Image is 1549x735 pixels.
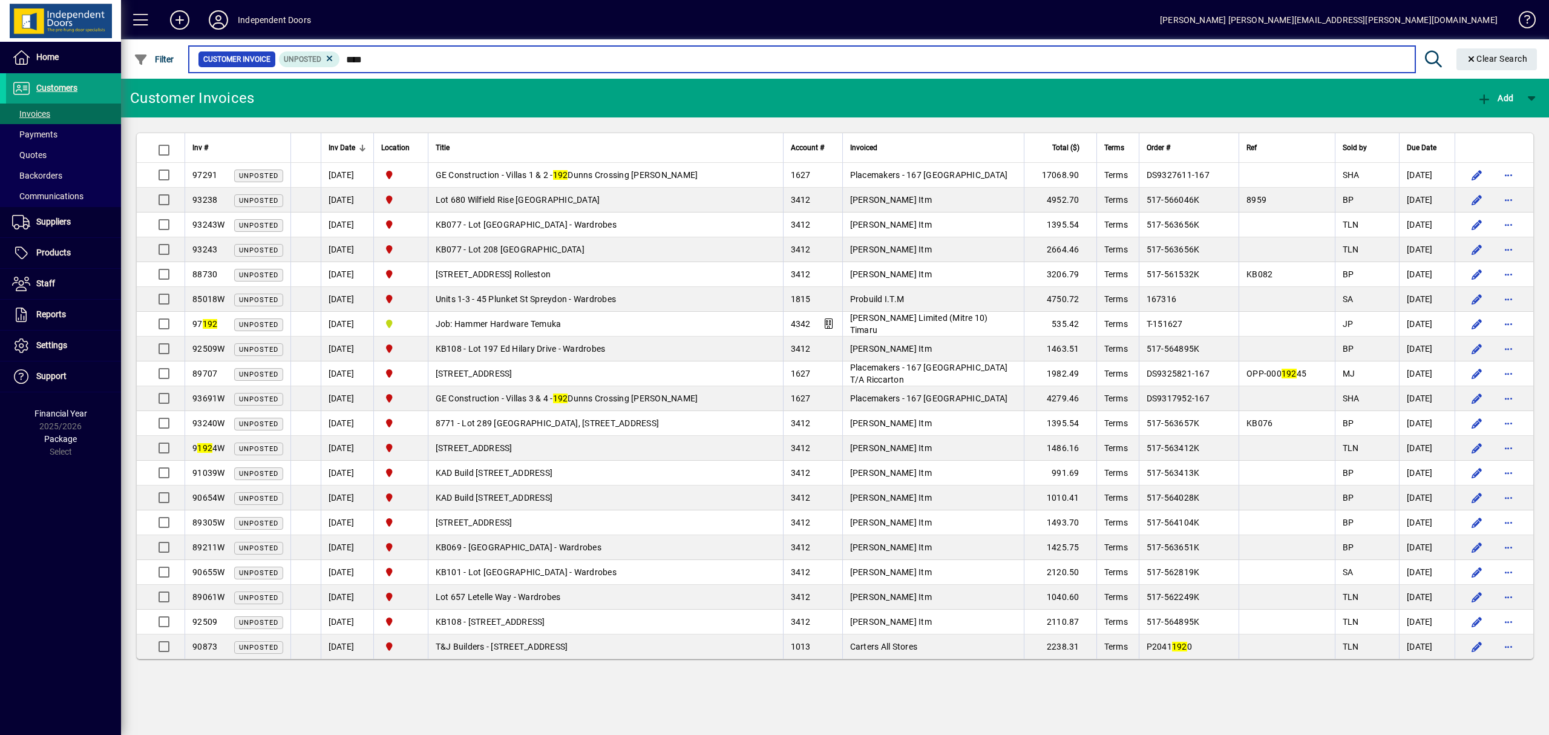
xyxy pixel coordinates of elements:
[321,188,373,213] td: [DATE]
[436,220,617,229] span: KB077 - Lot [GEOGRAPHIC_DATA] - Wardrobes
[1343,468,1354,478] span: BP
[1474,87,1516,109] button: Add
[44,434,77,444] span: Package
[192,245,217,254] span: 93243
[1499,637,1518,656] button: More options
[1147,518,1200,527] span: 517-564104K
[1024,386,1096,411] td: 4279.46
[1399,510,1455,535] td: [DATE]
[6,269,121,299] a: Staff
[1104,418,1128,428] span: Terms
[239,172,278,180] span: Unposted
[36,217,71,226] span: Suppliers
[1466,54,1528,64] span: Clear Search
[1467,438,1487,458] button: Edit
[1024,163,1096,188] td: 17068.90
[1024,237,1096,262] td: 2664.46
[791,294,811,304] span: 1815
[1024,486,1096,510] td: 1010.41
[1343,294,1354,304] span: SA
[12,171,62,180] span: Backorders
[1399,163,1455,188] td: [DATE]
[1246,141,1328,154] div: Ref
[321,237,373,262] td: [DATE]
[134,54,174,64] span: Filter
[850,170,1008,180] span: Placemakers - 167 [GEOGRAPHIC_DATA]
[279,51,340,67] mat-chip: Customer Invoice Status: Unposted
[1343,443,1359,453] span: TLN
[791,195,811,205] span: 3412
[192,394,225,403] span: 93691W
[1343,220,1359,229] span: TLN
[192,141,283,154] div: Inv #
[381,342,421,355] span: Christchurch
[1147,369,1210,378] span: DS9325821-167
[1104,443,1128,453] span: Terms
[850,313,988,335] span: [PERSON_NAME] Limited (Mitre 10) Timaru
[381,193,421,206] span: Christchurch
[192,294,225,304] span: 85018W
[850,220,932,229] span: [PERSON_NAME] Itm
[436,170,698,180] span: GE Construction - Villas 1 & 2 - Dunns Crossing [PERSON_NAME]
[1467,463,1487,483] button: Edit
[1467,562,1487,582] button: Edit
[192,542,225,552] span: 89211W
[36,83,77,93] span: Customers
[1147,294,1177,304] span: 167316
[6,238,121,268] a: Products
[1343,195,1354,205] span: BP
[1343,418,1354,428] span: BP
[1147,394,1210,403] span: DS9317952-167
[1104,294,1128,304] span: Terms
[1467,637,1487,656] button: Edit
[1104,518,1128,527] span: Terms
[791,418,811,428] span: 3412
[1399,411,1455,436] td: [DATE]
[1467,612,1487,631] button: Edit
[1104,344,1128,354] span: Terms
[381,292,421,306] span: Christchurch
[239,470,278,478] span: Unposted
[192,468,225,478] span: 91039W
[436,294,617,304] span: Units 1-3 - 45 Plunket St Spreydon - Wardrobes
[850,493,932,503] span: [PERSON_NAME] Itm
[1399,312,1455,337] td: [DATE]
[1399,436,1455,461] td: [DATE]
[239,495,278,503] span: Unposted
[239,395,278,403] span: Unposted
[1104,369,1128,378] span: Terms
[553,394,568,403] em: 192
[1147,141,1231,154] div: Order #
[192,518,225,527] span: 89305W
[192,418,225,428] span: 93240W
[321,287,373,312] td: [DATE]
[6,42,121,73] a: Home
[321,361,373,386] td: [DATE]
[1104,394,1128,403] span: Terms
[239,246,278,254] span: Unposted
[850,418,932,428] span: [PERSON_NAME] Itm
[321,386,373,411] td: [DATE]
[1343,344,1354,354] span: BP
[1399,361,1455,386] td: [DATE]
[1343,518,1354,527] span: BP
[321,411,373,436] td: [DATE]
[239,222,278,229] span: Unposted
[1147,319,1183,329] span: T-151627
[1499,314,1518,334] button: More options
[850,294,905,304] span: Probuild I.T.M
[436,369,513,378] span: [STREET_ADDRESS]
[381,168,421,182] span: Christchurch
[436,269,551,279] span: [STREET_ADDRESS] Rolleston
[1104,468,1128,478] span: Terms
[321,163,373,188] td: [DATE]
[436,141,450,154] span: Title
[850,195,932,205] span: [PERSON_NAME] Itm
[850,468,932,478] span: [PERSON_NAME] Itm
[1024,411,1096,436] td: 1395.54
[381,268,421,281] span: Christchurch
[1499,612,1518,631] button: More options
[436,468,553,478] span: KAD Build [STREET_ADDRESS]
[321,461,373,486] td: [DATE]
[1246,418,1272,428] span: KB076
